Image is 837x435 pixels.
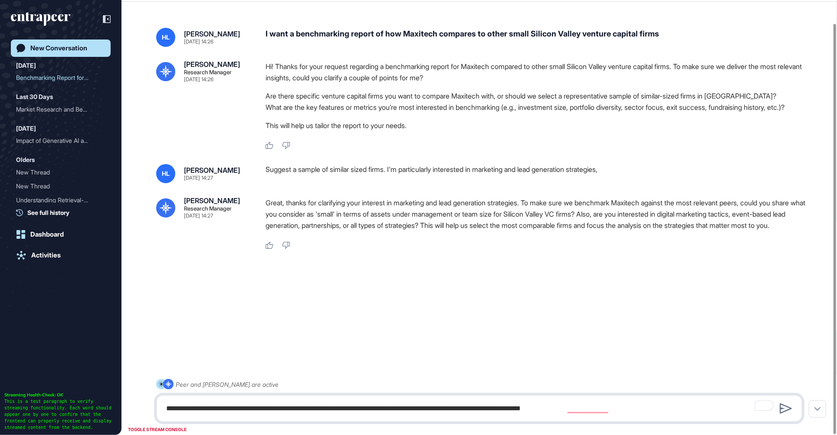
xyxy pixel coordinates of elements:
div: [DATE] 14:26 [184,77,213,82]
div: New Conversation [30,44,87,52]
div: Olders [16,155,35,165]
div: Suggest a sample of similar sized firms. I'm particularly interested in marketing and lead genera... [266,164,809,183]
div: [PERSON_NAME] [184,167,240,174]
div: Benchmarking Report for Maxitech Compared to Small Silicon Valley Venture Capital Firms [16,71,105,85]
div: [PERSON_NAME] [184,61,240,68]
div: [DATE] 14:26 [184,39,213,44]
p: This will help us tailor the report to your needs. [266,120,809,131]
p: Great, thanks for clarifying your interest in marketing and lead generation strategies. To make s... [266,197,809,231]
a: New Conversation [11,40,111,57]
a: See full history [16,208,111,217]
div: New Thread [16,179,105,193]
div: Peer and [PERSON_NAME] are active [176,379,279,390]
p: Hi! Thanks for your request regarding a benchmarking report for Maxitech compared to other small ... [266,61,809,83]
div: Understanding Retrieval-A... [16,193,98,207]
div: [DATE] 14:27 [184,213,213,218]
div: Last 30 Days [16,92,53,102]
li: What are the key features or metrics you’re most interested in benchmarking (e.g., investment siz... [266,102,809,113]
div: New Thread [16,179,98,193]
div: New Thread [16,165,98,179]
textarea: To enrich screen reader interactions, please activate Accessibility in Grammarly extension settings [161,400,798,417]
span: HL [162,34,170,41]
div: Research Manager [184,69,232,75]
div: [PERSON_NAME] [184,30,240,37]
div: Benchmarking Report for M... [16,71,98,85]
div: Understanding Retrieval-Augmented Generation (RAG) [16,193,105,207]
div: I want a benchmarking report of how Maxitech compares to other small Silicon Valley venture capit... [266,28,809,47]
li: Are there specific venture capital firms you want to compare Maxitech with, or should we select a... [266,90,809,102]
div: New Thread [16,165,105,179]
div: [PERSON_NAME] [184,197,240,204]
div: Impact of Generative AI and AI Agents on the Consulting Industry [16,134,105,148]
div: Activities [31,251,61,259]
div: Dashboard [30,231,64,238]
div: [DATE] [16,60,36,71]
div: [DATE] 14:27 [184,175,213,181]
div: [DATE] [16,123,36,134]
a: Dashboard [11,226,111,243]
span: HL [162,170,170,177]
div: Market Research and Benchmarking of Maxeo.ai in the Generative Engine Optimization (GEO) Market [16,102,105,116]
div: Impact of Generative AI a... [16,134,98,148]
div: Market Research and Bench... [16,102,98,116]
div: entrapeer-logo [11,12,70,26]
a: Activities [11,247,111,264]
div: Research Manager [184,206,232,211]
span: See full history [27,208,69,217]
